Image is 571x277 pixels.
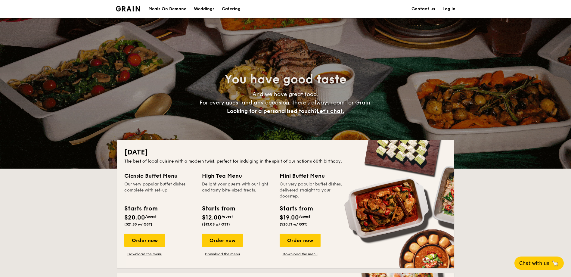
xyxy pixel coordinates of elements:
span: Chat with us [519,260,549,266]
img: Grain [116,6,140,11]
div: Delight your guests with our light and tasty bite-sized treats. [202,181,272,199]
span: /guest [145,214,157,219]
span: Looking for a personalised touch? [227,108,317,114]
span: /guest [222,214,233,219]
div: Starts from [124,204,157,213]
div: Starts from [280,204,312,213]
div: Classic Buffet Menu [124,172,195,180]
span: /guest [299,214,310,219]
span: ($13.08 w/ GST) [202,222,230,226]
div: Our very popular buffet dishes, complete with set-up. [124,181,195,199]
h2: [DATE] [124,148,447,157]
div: Mini Buffet Menu [280,172,350,180]
a: Download the menu [280,252,321,257]
span: You have good taste [225,72,346,87]
span: $12.00 [202,214,222,221]
div: Order now [202,234,243,247]
span: $20.00 [124,214,145,221]
span: 🦙 [552,260,559,267]
span: $19.00 [280,214,299,221]
div: Order now [124,234,165,247]
div: Starts from [202,204,235,213]
a: Download the menu [202,252,243,257]
span: And we have great food. For every guest and any occasion, there’s always room for Grain. [200,91,372,114]
div: Order now [280,234,321,247]
a: Logotype [116,6,140,11]
span: ($21.80 w/ GST) [124,222,152,226]
div: Our very popular buffet dishes, delivered straight to your doorstep. [280,181,350,199]
div: The best of local cuisine with a modern twist, perfect for indulging in the spirit of our nation’... [124,158,447,164]
div: High Tea Menu [202,172,272,180]
button: Chat with us🦙 [514,257,564,270]
span: Let's chat. [317,108,344,114]
span: ($20.71 w/ GST) [280,222,308,226]
a: Download the menu [124,252,165,257]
